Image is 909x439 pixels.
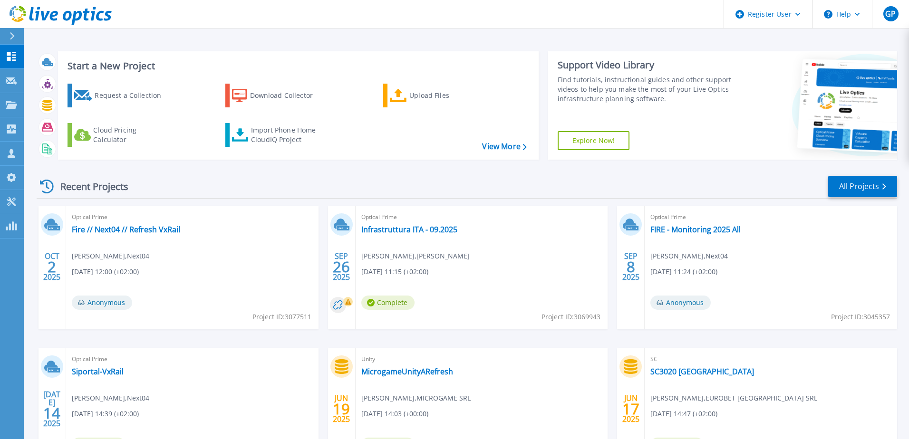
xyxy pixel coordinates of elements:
a: FIRE - Monitoring 2025 All [650,225,741,234]
span: [PERSON_NAME] , Next04 [72,251,149,261]
span: [PERSON_NAME] , Next04 [650,251,728,261]
div: Support Video Library [558,59,735,71]
span: Optical Prime [72,212,313,222]
h3: Start a New Project [68,61,526,71]
div: [DATE] 2025 [43,391,61,426]
div: SEP 2025 [622,249,640,284]
span: [PERSON_NAME] , Next04 [72,393,149,403]
a: All Projects [828,176,897,197]
div: Download Collector [250,86,326,105]
span: 19 [333,405,350,413]
div: OCT 2025 [43,249,61,284]
span: 14 [43,409,60,417]
span: Anonymous [650,296,711,310]
a: Request a Collection [68,84,174,107]
span: Unity [361,354,602,364]
a: Fire // Next04 // Refresh VxRail [72,225,180,234]
a: Infrastruttura ITA - 09.2025 [361,225,457,234]
span: Project ID: 3069943 [542,312,600,322]
span: [PERSON_NAME] , EUROBET [GEOGRAPHIC_DATA] SRL [650,393,817,403]
a: View More [482,142,526,151]
a: Upload Files [383,84,489,107]
span: [DATE] 14:47 (+02:00) [650,409,717,419]
span: Complete [361,296,415,310]
span: [DATE] 14:03 (+00:00) [361,409,428,419]
div: SEP 2025 [332,249,350,284]
span: 17 [622,405,639,413]
div: Upload Files [409,86,485,105]
a: Siportal-VxRail [72,367,124,376]
span: GP [885,10,896,18]
span: Optical Prime [361,212,602,222]
span: 2 [48,263,56,271]
span: [DATE] 12:00 (+02:00) [72,267,139,277]
span: Optical Prime [72,354,313,364]
div: JUN 2025 [622,391,640,426]
span: 8 [627,263,635,271]
span: Project ID: 3045357 [831,312,890,322]
div: Import Phone Home CloudIQ Project [251,125,325,144]
div: JUN 2025 [332,391,350,426]
a: Download Collector [225,84,331,107]
a: Cloud Pricing Calculator [68,123,174,147]
span: SC [650,354,891,364]
div: Request a Collection [95,86,171,105]
span: [PERSON_NAME] , MICROGAME SRL [361,393,471,403]
span: Optical Prime [650,212,891,222]
span: [PERSON_NAME] , [PERSON_NAME] [361,251,470,261]
div: Recent Projects [37,175,141,198]
a: Explore Now! [558,131,630,150]
span: 26 [333,263,350,271]
span: Anonymous [72,296,132,310]
span: [DATE] 11:15 (+02:00) [361,267,428,277]
span: [DATE] 11:24 (+02:00) [650,267,717,277]
div: Cloud Pricing Calculator [93,125,169,144]
div: Find tutorials, instructional guides and other support videos to help you make the most of your L... [558,75,735,104]
span: [DATE] 14:39 (+02:00) [72,409,139,419]
a: MicrogameUnityARefresh [361,367,453,376]
span: Project ID: 3077511 [252,312,311,322]
a: SC3020 [GEOGRAPHIC_DATA] [650,367,754,376]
